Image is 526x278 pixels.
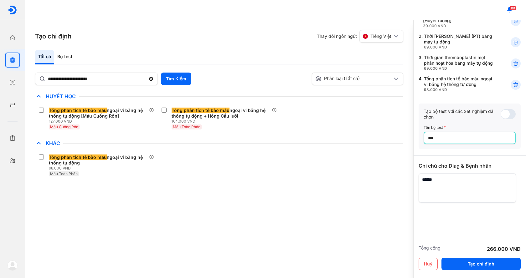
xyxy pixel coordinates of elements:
[49,166,149,171] div: 98.000 VND
[8,5,17,15] img: logo
[424,109,501,120] div: Tạo bộ test với các xét nghiệm đã chọn
[424,55,495,71] div: Thời gian thromboplastin một phần hoạt hóa bằng máy tự động
[161,73,191,85] button: Tìm Kiếm
[49,154,107,160] span: Tổng phân tích tế bào máu
[419,245,441,253] div: Tổng cộng
[419,76,495,92] div: 4.
[49,108,107,113] span: Tổng phân tích tế bào máu
[54,50,75,64] div: Bộ test
[424,125,516,130] div: Tên bộ test
[510,6,516,10] span: 181
[49,154,147,166] div: ngoại vi bằng hệ thống tự động
[50,124,78,129] span: Máu Cuống Rốn
[43,93,79,99] span: Huyết Học
[370,33,391,39] span: Tiếng Việt
[419,258,438,270] button: Huỷ
[317,30,403,43] div: Thay đổi ngôn ngữ:
[419,55,495,71] div: 3.
[441,258,521,270] button: Tạo chỉ định
[173,124,200,129] span: Máu Toàn Phần
[49,119,149,124] div: 127.000 VND
[423,23,495,28] div: 30.000 VND
[172,108,269,119] div: ngoại vi bằng hệ thống tự động + Hồng Cầu lưới
[315,76,392,82] div: Phân loại (Tất cả)
[487,245,521,253] div: 266.000 VND
[172,108,229,113] span: Tổng phân tích tế bào máu
[424,76,495,92] div: Tổng phân tích tế bào máu ngoại vi bằng hệ thống tự động
[424,66,495,71] div: 69.000 VND
[424,33,495,50] div: Thời [PERSON_NAME] (PT) bằng máy tự động
[419,162,521,169] div: Ghi chú cho Diag & Bệnh nhân
[43,140,63,146] span: Khác
[35,32,71,41] h3: Tạo chỉ định
[424,45,495,50] div: 69.000 VND
[8,260,18,270] img: logo
[49,108,147,119] div: ngoại vi bằng hệ thống tự động [Máu Cuống Rốn]
[50,171,78,176] span: Máu Toàn Phần
[424,87,495,92] div: 98.000 VND
[35,50,54,64] div: Tất cả
[423,12,495,28] div: Định lượng Glucose 2 giờ sau ăn [Huyết tương]
[172,119,272,124] div: 164.000 VND
[419,12,495,28] div: 1.
[419,33,495,50] div: 2.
